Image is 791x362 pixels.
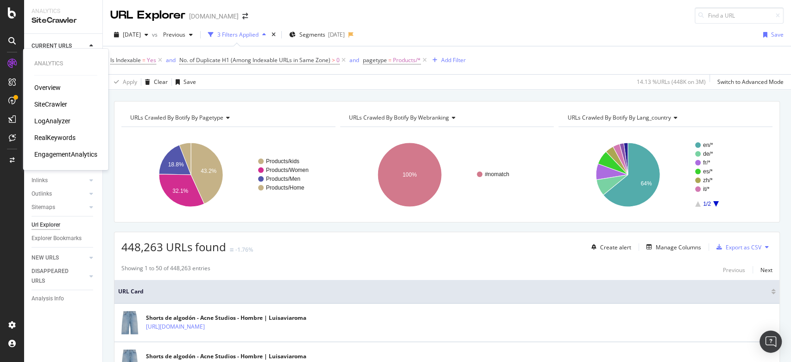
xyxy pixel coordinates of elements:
span: = [142,56,146,64]
a: SiteCrawler [34,100,67,109]
div: Dominio [49,55,71,61]
button: Export as CSV [713,240,761,254]
div: Sitemaps [32,203,55,212]
text: 43.2% [201,168,216,174]
span: 2025 Sep. 1st [123,31,141,38]
a: Overview [34,83,61,92]
span: URLs Crawled By Botify By lang_country [567,114,671,121]
div: Next [760,266,772,274]
div: Inlinks [32,176,48,185]
a: [URL][DOMAIN_NAME] [146,322,205,331]
div: Switch to Advanced Mode [717,78,784,86]
a: EngagementAnalytics [34,150,97,159]
h4: URLs Crawled By Botify By pagetype [128,110,327,125]
button: Apply [110,75,137,89]
input: Find a URL [695,7,784,24]
div: Explorer Bookmarks [32,234,82,243]
div: Add Filter [441,56,466,64]
div: Url Explorer [32,220,60,230]
button: Add Filter [429,55,466,66]
span: 448,263 URLs found [121,239,226,254]
img: tab_domain_overview_orange.svg [38,54,46,61]
a: CURRENT URLS [32,41,87,51]
div: Outlinks [32,189,52,199]
span: Products/* [393,54,421,67]
div: Manage Columns [656,243,701,251]
text: 18.8% [168,161,184,168]
div: v 4.0.25 [26,15,45,22]
a: Outlinks [32,189,87,199]
button: Next [760,264,772,275]
span: vs [152,31,159,38]
img: tab_keywords_by_traffic_grey.svg [93,54,101,61]
img: website_grey.svg [15,24,22,32]
text: Products/Men [266,176,300,182]
div: Showing 1 to 50 of 448,263 entries [121,264,210,275]
div: Analytics [32,7,95,15]
button: Segments[DATE] [285,27,348,42]
div: Keyword (traffico) [103,55,154,61]
div: RealKeywords [34,133,76,142]
span: > [332,56,335,64]
a: DISAPPEARED URLS [32,267,87,286]
button: Previous [159,27,196,42]
button: Save [759,27,784,42]
div: Save [184,78,196,86]
button: and [166,56,176,64]
button: Save [172,75,196,89]
text: 1/2 [703,201,711,207]
div: URL Explorer [110,7,185,23]
span: URL Card [118,287,769,296]
text: #nomatch [485,171,509,178]
img: Equal [230,248,234,251]
svg: A chart. [340,134,551,215]
a: Explorer Bookmarks [32,234,96,243]
span: URLs Crawled By Botify By pagetype [130,114,223,121]
div: DISAPPEARED URLS [32,267,78,286]
span: Is Indexable [110,56,141,64]
a: LogAnalyzer [34,116,70,126]
div: SiteCrawler [32,15,95,26]
div: Apply [123,78,137,86]
span: Previous [159,31,185,38]
span: 0 [336,54,340,67]
button: Clear [141,75,168,89]
div: arrow-right-arrow-left [242,13,248,19]
text: 64% [641,180,652,187]
button: Previous [723,264,745,275]
button: Switch to Advanced Mode [714,75,784,89]
text: Products/Women [266,167,309,173]
span: = [388,56,392,64]
div: 14.13 % URLs ( 448K on 3M ) [637,78,706,86]
div: Export as CSV [726,243,761,251]
button: Manage Columns [643,241,701,253]
img: main image [118,307,141,338]
button: and [349,56,359,64]
svg: A chart. [121,134,332,215]
text: Products/Home [266,184,304,191]
div: Create alert [600,243,631,251]
div: [DATE] [328,31,345,38]
button: Create alert [588,240,631,254]
span: pagetype [363,56,387,64]
div: Open Intercom Messenger [759,330,782,353]
text: 32.1% [172,188,188,194]
div: Dominio: [DOMAIN_NAME] [24,24,104,32]
text: Products/kids [266,158,299,165]
text: 100% [402,171,417,178]
div: [DOMAIN_NAME] [189,12,239,21]
span: No. of Duplicate H1 (Among Indexable URLs in Same Zone) [179,56,330,64]
svg: A chart. [558,134,769,215]
div: Shorts de algodón - Acne Studios - Hombre | Luisaviaroma [146,352,306,361]
h4: URLs Crawled By Botify By webranking [347,110,546,125]
a: Inlinks [32,176,87,185]
div: Analysis Info [32,294,64,304]
div: Analytics [34,60,97,68]
div: Clear [154,78,168,86]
